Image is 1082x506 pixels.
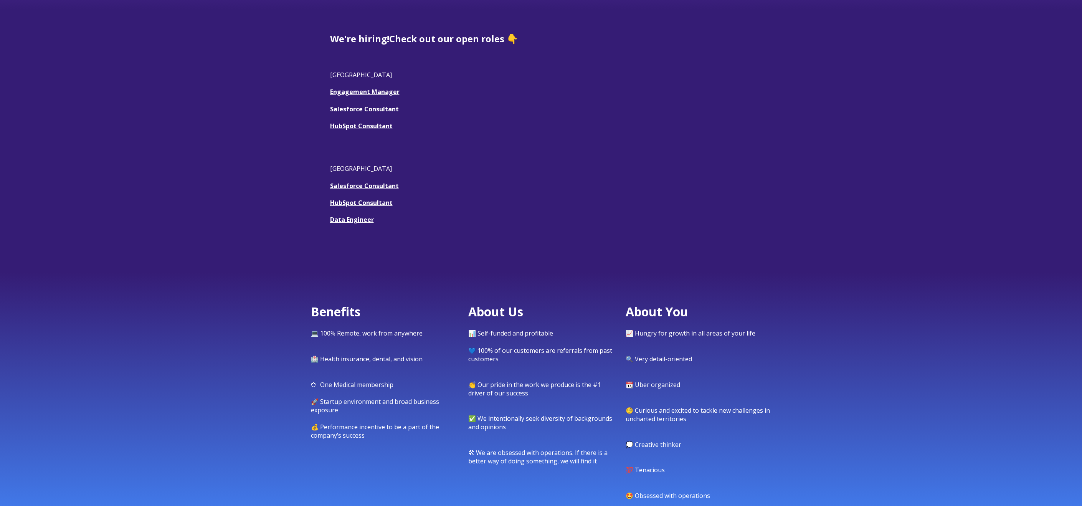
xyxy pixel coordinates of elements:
[626,303,688,320] span: About You
[626,440,681,449] span: 💭 Creative thinker
[330,122,393,130] a: HubSpot Consultant
[626,466,665,474] span: 💯 Tenacious
[468,414,612,431] span: ✅ We intentionally seek diversity of backgrounds and opinions
[311,303,360,320] span: Benefits
[330,32,389,45] span: We're hiring!
[389,32,518,45] span: Check out our open roles 👇
[330,215,374,224] a: Data Engineer
[330,88,400,96] a: Engagement Manager
[330,105,399,113] a: Salesforce Consultant
[330,71,392,79] span: [GEOGRAPHIC_DATA]
[468,448,608,465] span: 🛠 We are obsessed with operations. If there is a better way of doing something, we will find it
[311,397,439,414] span: 🚀 Startup environment and broad business exposure
[626,491,710,500] span: 🤩 Obsessed with operations
[330,182,399,190] a: Salesforce Consultant
[468,346,612,363] span: 💙 100% of our customers are referrals from past customers
[626,380,680,389] span: 📆 Uber organized
[311,423,439,440] span: 💰 Performance incentive to be a part of the company’s success
[311,329,423,337] span: 💻 100% Remote, work from anywhere
[468,380,601,397] span: 👏 Our pride in the work we produce is the #1 driver of our success
[626,329,755,337] span: 📈 Hungry for growth in all areas of your life
[311,355,423,363] span: 🏥 Health insurance, dental, and vision
[311,380,393,389] span: ⛑ One Medical membership
[468,303,523,320] span: About Us
[626,355,692,363] span: 🔍 Very detail-oriented
[468,329,553,337] span: 📊 Self-funded and profitable
[626,406,770,423] span: 🧐 Curious and excited to tackle new challenges in uncharted territories
[330,164,392,173] span: [GEOGRAPHIC_DATA]
[330,198,393,207] a: HubSpot Consultant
